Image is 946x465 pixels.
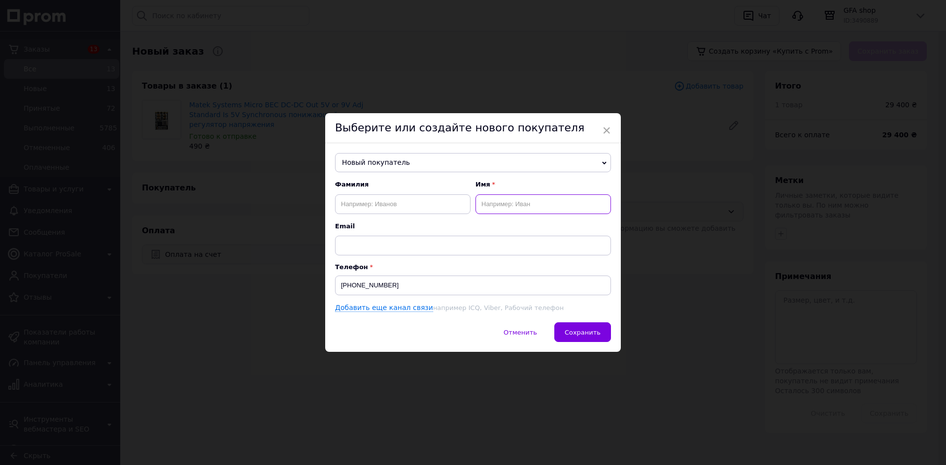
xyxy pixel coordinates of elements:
div: Выберите или создайте нового покупателя [325,113,621,143]
a: Добавить еще канал связи [335,304,433,312]
span: Отменить [504,329,537,336]
span: Сохранить [565,329,601,336]
input: +38 096 0000000 [335,276,611,295]
input: Например: Иван [475,194,611,214]
span: например ICQ, Viber, Рабочий телефон [433,304,564,311]
span: Имя [475,180,611,189]
span: Новый покупатель [335,153,611,173]
span: Фамилия [335,180,471,189]
span: Email [335,222,611,231]
button: Отменить [493,322,547,342]
p: Телефон [335,263,611,271]
span: × [602,122,611,139]
input: Например: Иванов [335,194,471,214]
button: Сохранить [554,322,611,342]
